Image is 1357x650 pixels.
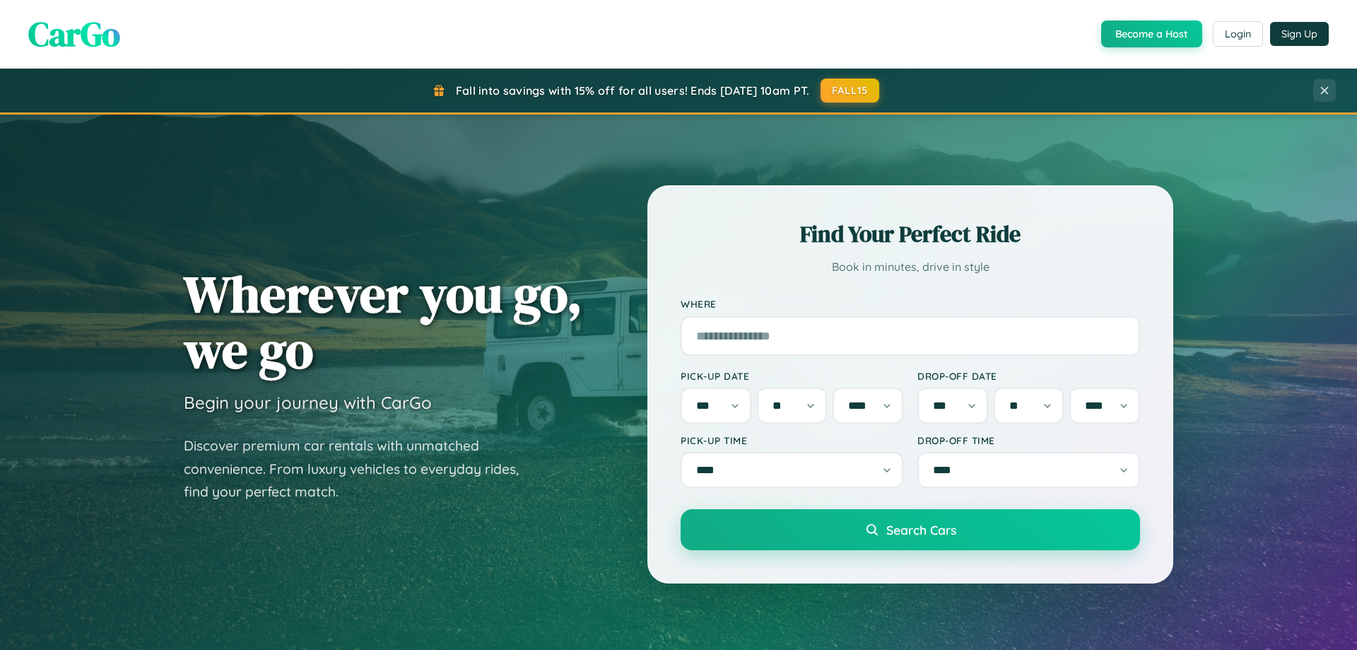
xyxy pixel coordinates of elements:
span: Search Cars [886,522,956,538]
h3: Begin your journey with CarGo [184,392,432,413]
button: FALL15 [821,79,880,103]
label: Drop-off Time [917,434,1140,446]
p: Book in minutes, drive in style [681,257,1140,277]
h2: Find Your Perfect Ride [681,219,1140,250]
button: Login [1213,21,1263,47]
button: Become a Host [1101,21,1202,47]
span: CarGo [28,11,120,57]
span: Fall into savings with 15% off for all users! Ends [DATE] 10am PT. [456,83,810,98]
label: Where [681,298,1140,311]
label: Pick-up Time [681,434,903,446]
button: Search Cars [681,509,1140,550]
p: Discover premium car rentals with unmatched convenience. From luxury vehicles to everyday rides, ... [184,434,537,504]
h1: Wherever you go, we go [184,266,582,378]
label: Drop-off Date [917,370,1140,382]
button: Sign Up [1270,22,1329,46]
label: Pick-up Date [681,370,903,382]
